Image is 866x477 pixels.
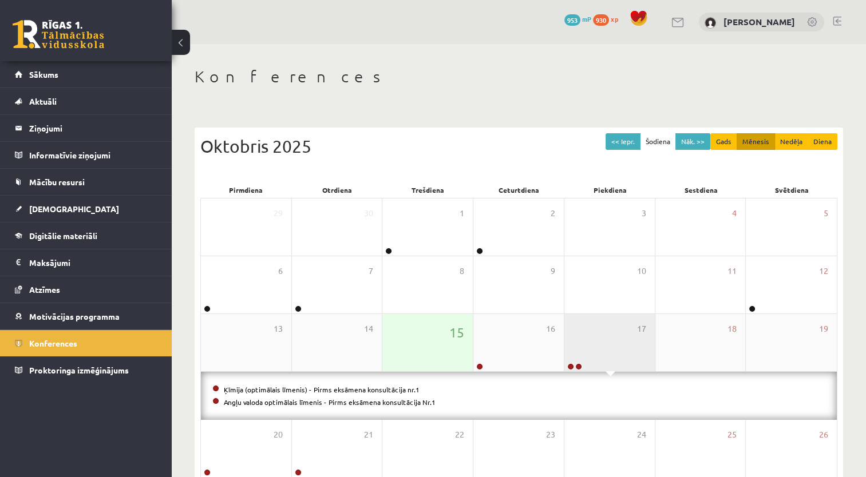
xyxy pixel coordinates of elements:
span: 22 [455,428,464,441]
div: Pirmdiena [200,182,291,198]
span: Sākums [29,69,58,79]
span: 17 [637,323,646,335]
span: 25 [727,428,737,441]
span: Mācību resursi [29,177,85,187]
span: mP [582,14,591,23]
div: Sestdiena [655,182,746,198]
legend: Informatīvie ziņojumi [29,142,157,168]
a: Konferences [15,330,157,356]
h1: Konferences [195,67,843,86]
span: 13 [274,323,283,335]
span: 26 [819,428,828,441]
button: Nedēļa [774,133,808,150]
span: Atzīmes [29,284,60,295]
a: Mācību resursi [15,169,157,195]
a: Atzīmes [15,276,157,303]
a: Ķīmija (optimālais līmenis) - Pirms eksāmena konsultācija nr.1 [224,385,420,394]
span: 29 [274,207,283,220]
a: 930 xp [593,14,624,23]
a: [DEMOGRAPHIC_DATA] [15,196,157,222]
a: Digitālie materiāli [15,222,157,249]
span: Motivācijas programma [29,311,120,321]
span: 21 [364,428,373,441]
span: 9 [551,265,555,277]
div: Trešdiena [382,182,473,198]
span: 24 [637,428,646,441]
span: 4 [732,207,737,220]
button: Mēnesis [737,133,775,150]
span: 7 [369,265,373,277]
div: Piekdiena [564,182,655,198]
span: 19 [819,323,828,335]
div: Ceturtdiena [473,182,564,198]
a: Aktuāli [15,88,157,114]
legend: Maksājumi [29,249,157,276]
div: Otrdiena [291,182,382,198]
a: Angļu valoda optimālais līmenis - Pirms eksāmena konsultācija Nr.1 [224,397,436,407]
span: Proktoringa izmēģinājums [29,365,129,375]
button: Diena [808,133,837,150]
span: 8 [460,265,464,277]
span: 15 [449,323,464,342]
button: Gads [710,133,737,150]
span: 5 [824,207,828,220]
span: 23 [546,428,555,441]
a: [PERSON_NAME] [723,16,795,27]
div: Svētdiena [746,182,837,198]
a: Rīgas 1. Tālmācības vidusskola [13,20,104,49]
span: 1 [460,207,464,220]
span: xp [611,14,618,23]
img: Laura Kokorēviča [705,17,716,29]
span: 10 [637,265,646,277]
a: Ziņojumi [15,115,157,141]
span: 16 [546,323,555,335]
span: 2 [551,207,555,220]
span: Aktuāli [29,96,57,106]
span: Digitālie materiāli [29,230,97,241]
a: Informatīvie ziņojumi [15,142,157,168]
span: [DEMOGRAPHIC_DATA] [29,204,119,214]
div: Oktobris 2025 [200,133,837,159]
span: Konferences [29,338,77,348]
span: 11 [727,265,737,277]
button: Šodiena [640,133,676,150]
span: 12 [819,265,828,277]
a: Sākums [15,61,157,88]
button: Nāk. >> [675,133,710,150]
a: Maksājumi [15,249,157,276]
span: 3 [642,207,646,220]
legend: Ziņojumi [29,115,157,141]
span: 14 [364,323,373,335]
a: 953 mP [564,14,591,23]
span: 6 [278,265,283,277]
span: 953 [564,14,580,26]
a: Proktoringa izmēģinājums [15,357,157,383]
button: << Iepr. [606,133,640,150]
span: 30 [364,207,373,220]
span: 930 [593,14,609,26]
span: 20 [274,428,283,441]
span: 18 [727,323,737,335]
a: Motivācijas programma [15,303,157,329]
